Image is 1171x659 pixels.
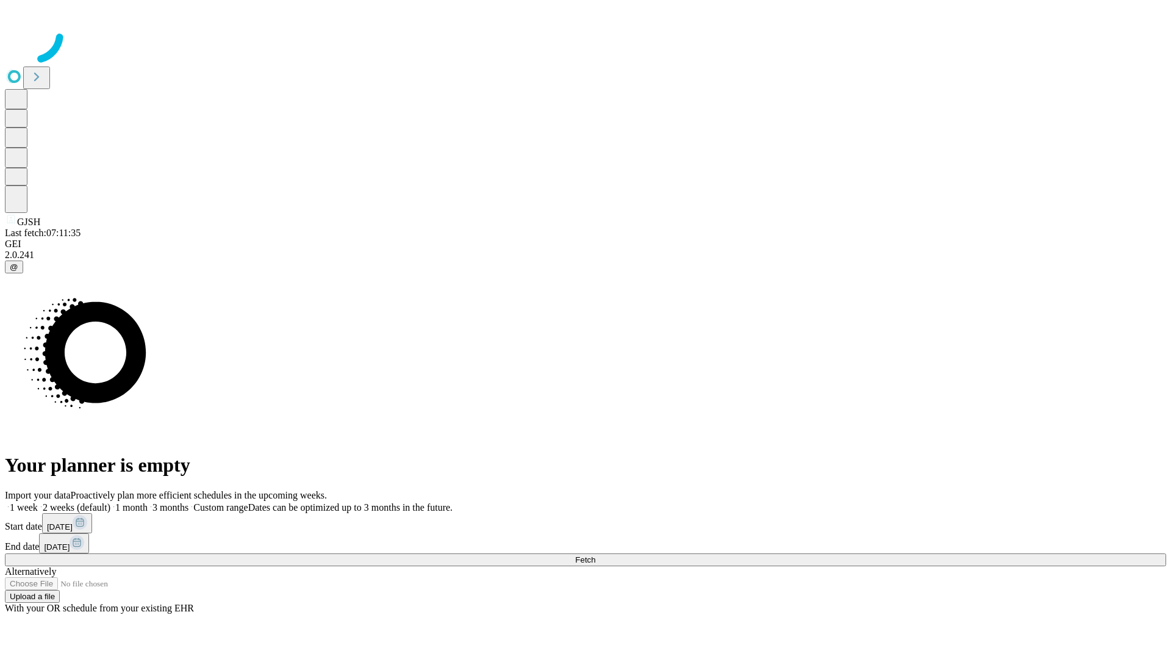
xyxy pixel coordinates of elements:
[115,502,148,513] span: 1 month
[5,603,194,613] span: With your OR schedule from your existing EHR
[5,239,1166,250] div: GEI
[5,590,60,603] button: Upload a file
[5,553,1166,566] button: Fetch
[5,228,81,238] span: Last fetch: 07:11:35
[71,490,327,500] span: Proactively plan more efficient schedules in the upcoming weeks.
[5,533,1166,553] div: End date
[5,513,1166,533] div: Start date
[193,502,248,513] span: Custom range
[42,513,92,533] button: [DATE]
[5,490,71,500] span: Import your data
[5,250,1166,261] div: 2.0.241
[248,502,453,513] span: Dates can be optimized up to 3 months in the future.
[39,533,89,553] button: [DATE]
[47,522,73,531] span: [DATE]
[5,454,1166,477] h1: Your planner is empty
[5,261,23,273] button: @
[17,217,40,227] span: GJSH
[575,555,595,564] span: Fetch
[44,542,70,552] span: [DATE]
[10,262,18,272] span: @
[10,502,38,513] span: 1 week
[5,566,56,577] span: Alternatively
[152,502,188,513] span: 3 months
[43,502,110,513] span: 2 weeks (default)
